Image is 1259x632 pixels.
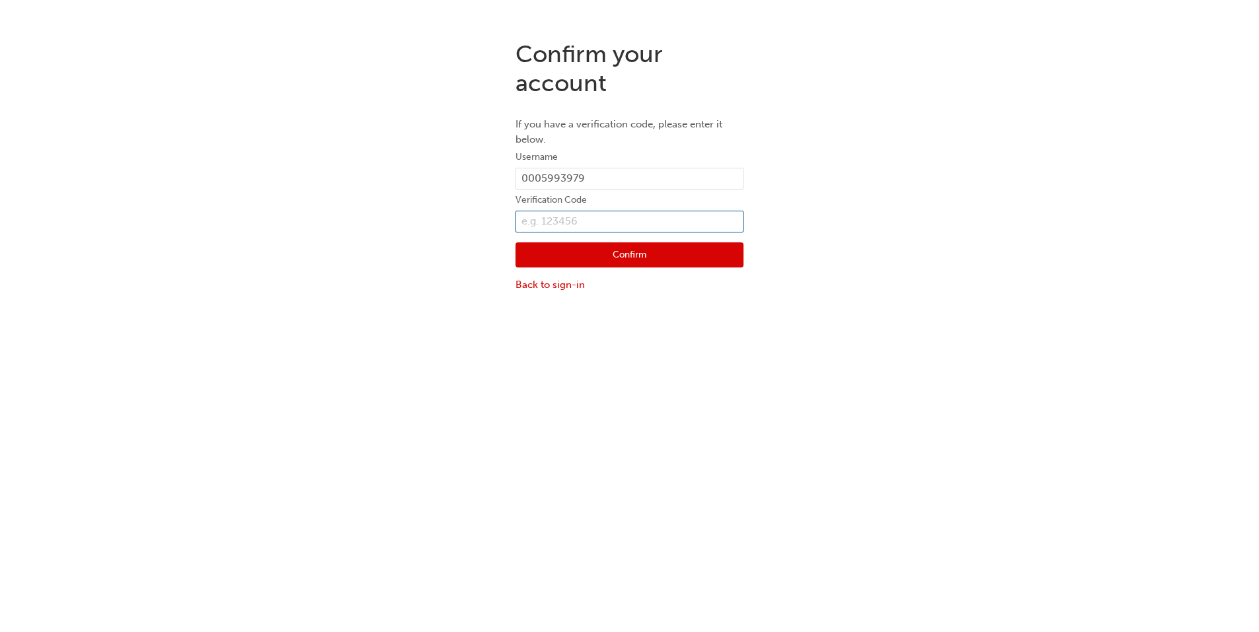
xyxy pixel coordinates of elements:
[515,242,744,267] button: Confirm
[515,149,744,165] label: Username
[515,192,744,208] label: Verification Code
[515,168,744,190] input: Username
[515,117,744,147] p: If you have a verification code, please enter it below.
[515,40,744,97] h1: Confirm your account
[515,277,744,293] a: Back to sign-in
[515,211,744,233] input: e.g. 123456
